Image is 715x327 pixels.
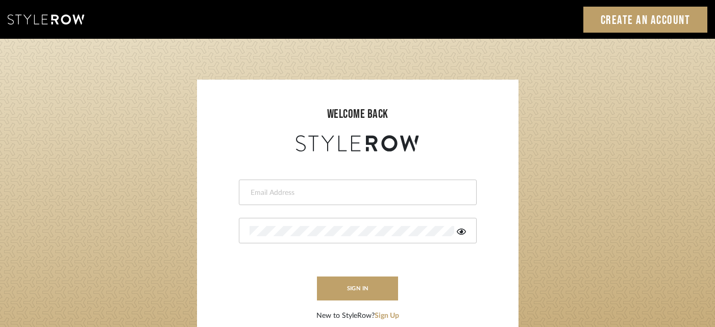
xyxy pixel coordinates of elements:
[207,105,508,123] div: welcome back
[317,276,399,300] button: sign in
[375,311,399,321] button: Sign Up
[316,311,399,321] div: New to StyleRow?
[250,188,463,198] input: Email Address
[583,7,708,33] a: Create an Account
